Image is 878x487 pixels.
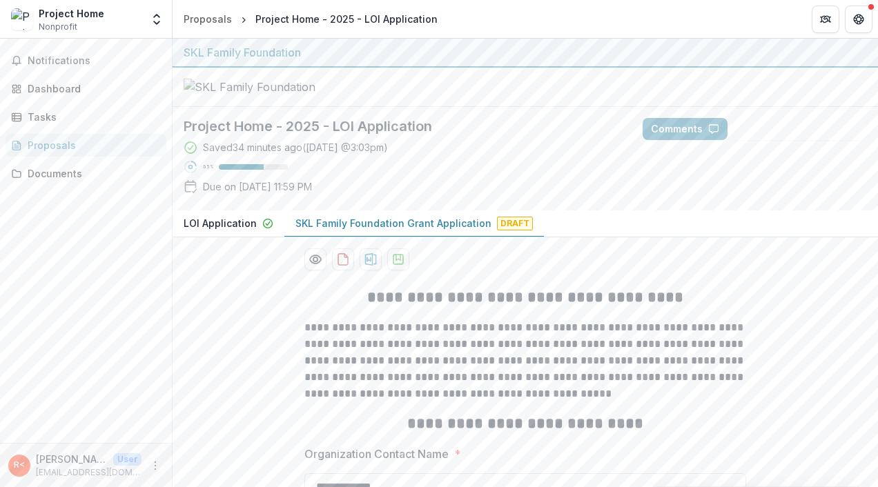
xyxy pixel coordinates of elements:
[184,216,257,230] p: LOI Application
[6,50,166,72] button: Notifications
[6,134,166,157] a: Proposals
[28,138,155,152] div: Proposals
[36,452,108,466] p: [PERSON_NAME] <[EMAIL_ADDRESS][DOMAIN_NAME]> <[EMAIL_ADDRESS][DOMAIN_NAME]>
[36,466,142,479] p: [EMAIL_ADDRESS][DOMAIN_NAME]
[203,179,312,194] p: Due on [DATE] 11:59 PM
[39,21,77,33] span: Nonprofit
[147,457,164,474] button: More
[733,118,867,140] button: Answer Suggestions
[360,248,382,270] button: download-proposal
[845,6,872,33] button: Get Help
[39,6,104,21] div: Project Home
[304,446,449,462] p: Organization Contact Name
[184,44,867,61] div: SKL Family Foundation
[812,6,839,33] button: Partners
[304,248,326,270] button: Preview a1f5b461-5cf9-4c64-b32f-59ad08b0d126-1.pdf
[203,140,388,155] div: Saved 34 minutes ago ( [DATE] @ 3:03pm )
[14,461,25,470] div: Robert <robertsmith@projecthome.org> <robertsmith@projecthome.org>
[255,12,438,26] div: Project Home - 2025 - LOI Application
[332,248,354,270] button: download-proposal
[11,8,33,30] img: Project Home
[178,9,237,29] a: Proposals
[6,162,166,185] a: Documents
[295,216,491,230] p: SKL Family Foundation Grant Application
[28,166,155,181] div: Documents
[643,118,728,140] button: Comments
[113,453,142,466] p: User
[184,12,232,26] div: Proposals
[6,106,166,128] a: Tasks
[387,248,409,270] button: download-proposal
[28,81,155,96] div: Dashboard
[184,118,621,135] h2: Project Home - 2025 - LOI Application
[28,110,155,124] div: Tasks
[178,9,443,29] nav: breadcrumb
[6,77,166,100] a: Dashboard
[147,6,166,33] button: Open entity switcher
[203,162,213,172] p: 65 %
[497,217,533,230] span: Draft
[28,55,161,67] span: Notifications
[184,79,322,95] img: SKL Family Foundation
